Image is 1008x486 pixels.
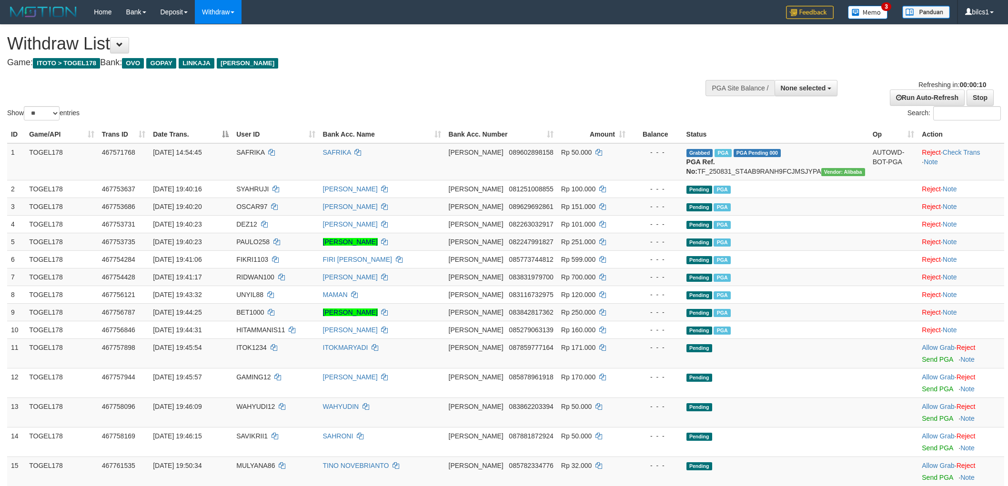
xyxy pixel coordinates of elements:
[102,326,135,334] span: 467756846
[149,126,232,143] th: Date Trans.: activate to sort column descending
[967,89,994,106] a: Stop
[561,291,595,298] span: Rp 120.000
[102,344,135,351] span: 467757898
[918,233,1004,250] td: ·
[686,327,712,335] span: Pending
[714,291,730,299] span: Marked by bilcs1
[943,220,957,228] a: Note
[7,397,25,427] td: 13
[153,149,202,156] span: [DATE] 14:54:45
[633,372,679,382] div: - - -
[153,308,202,316] span: [DATE] 19:44:25
[449,273,504,281] span: [PERSON_NAME]
[633,219,679,229] div: - - -
[236,185,269,193] span: SYAHRUJI
[686,256,712,264] span: Pending
[686,309,712,317] span: Pending
[323,344,368,351] a: ITOKMARYADI
[153,403,202,410] span: [DATE] 19:46:09
[633,237,679,247] div: - - -
[557,126,629,143] th: Amount: activate to sort column ascending
[918,143,1004,180] td: · ·
[7,198,25,215] td: 3
[633,202,679,211] div: - - -
[236,149,264,156] span: SAFRIKA
[918,180,1004,198] td: ·
[449,326,504,334] span: [PERSON_NAME]
[960,356,975,363] a: Note
[7,126,25,143] th: ID
[918,397,1004,427] td: ·
[881,2,891,11] span: 3
[714,327,730,335] span: Marked by bilcs1
[943,256,957,263] a: Note
[943,149,980,156] a: Check Trans
[449,308,504,316] span: [PERSON_NAME]
[922,403,954,410] a: Allow Grab
[686,462,712,470] span: Pending
[323,462,389,469] a: TINO NOVEBRIANTO
[869,126,918,143] th: Op: activate to sort column ascending
[922,149,941,156] a: Reject
[918,215,1004,233] td: ·
[25,250,98,268] td: TOGEL178
[922,238,941,246] a: Reject
[922,291,941,298] a: Reject
[561,256,595,263] span: Rp 599.000
[25,180,98,198] td: TOGEL178
[922,462,954,469] a: Allow Grab
[686,433,712,441] span: Pending
[918,338,1004,368] td: ·
[232,126,319,143] th: User ID: activate to sort column ascending
[7,34,663,53] h1: Withdraw List
[686,149,713,157] span: Grabbed
[153,432,202,440] span: [DATE] 19:46:15
[561,149,592,156] span: Rp 50.000
[734,149,781,157] span: PGA Pending
[102,373,135,381] span: 467757944
[153,273,202,281] span: [DATE] 19:41:17
[236,238,270,246] span: PAULO258
[7,215,25,233] td: 4
[959,81,986,89] strong: 00:00:10
[561,432,592,440] span: Rp 50.000
[633,461,679,470] div: - - -
[25,233,98,250] td: TOGEL178
[509,291,553,298] span: Copy 083116732975 to clipboard
[918,268,1004,286] td: ·
[25,303,98,321] td: TOGEL178
[153,373,202,381] span: [DATE] 19:45:57
[25,126,98,143] th: Game/API: activate to sort column ascending
[217,58,278,69] span: [PERSON_NAME]
[153,256,202,263] span: [DATE] 19:41:06
[102,203,135,210] span: 467753686
[7,143,25,180] td: 1
[25,286,98,303] td: TOGEL178
[933,106,1001,120] input: Search:
[323,373,378,381] a: [PERSON_NAME]
[960,385,975,393] a: Note
[236,432,268,440] span: SAVIKRII1
[153,344,202,351] span: [DATE] 19:45:54
[25,198,98,215] td: TOGEL178
[714,274,730,282] span: Marked by bilcs1
[102,256,135,263] span: 467754284
[561,273,595,281] span: Rp 700.000
[323,238,378,246] a: [PERSON_NAME]
[922,373,956,381] span: ·
[102,238,135,246] span: 467753735
[7,180,25,198] td: 2
[236,308,264,316] span: BET1000
[153,203,202,210] span: [DATE] 19:40:20
[7,286,25,303] td: 8
[918,321,1004,338] td: ·
[449,291,504,298] span: [PERSON_NAME]
[922,256,941,263] a: Reject
[943,273,957,281] a: Note
[924,158,938,166] a: Note
[323,403,359,410] a: WAHYUDIN
[449,220,504,228] span: [PERSON_NAME]
[25,397,98,427] td: TOGEL178
[714,203,730,211] span: Marked by bilcs1
[153,185,202,193] span: [DATE] 19:40:16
